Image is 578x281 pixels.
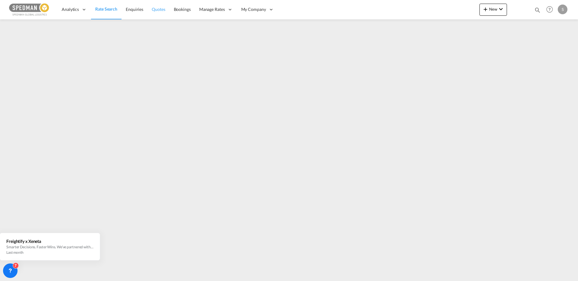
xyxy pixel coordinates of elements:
div: S [558,5,567,14]
span: Help [544,4,555,15]
span: Quotes [152,7,165,12]
button: icon-plus 400-fgNewicon-chevron-down [479,4,507,16]
span: Manage Rates [199,6,225,12]
span: New [482,7,505,12]
md-icon: icon-plus 400-fg [482,5,489,13]
md-icon: icon-magnify [534,7,541,13]
div: Help [544,4,558,15]
span: Analytics [62,6,79,12]
span: Rate Search [95,6,117,12]
div: icon-magnify [534,7,541,16]
span: My Company [241,6,266,12]
md-icon: icon-chevron-down [497,5,505,13]
span: Bookings [174,7,191,12]
span: Enquiries [126,7,143,12]
img: c12ca350ff1b11efb6b291369744d907.png [9,3,50,16]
